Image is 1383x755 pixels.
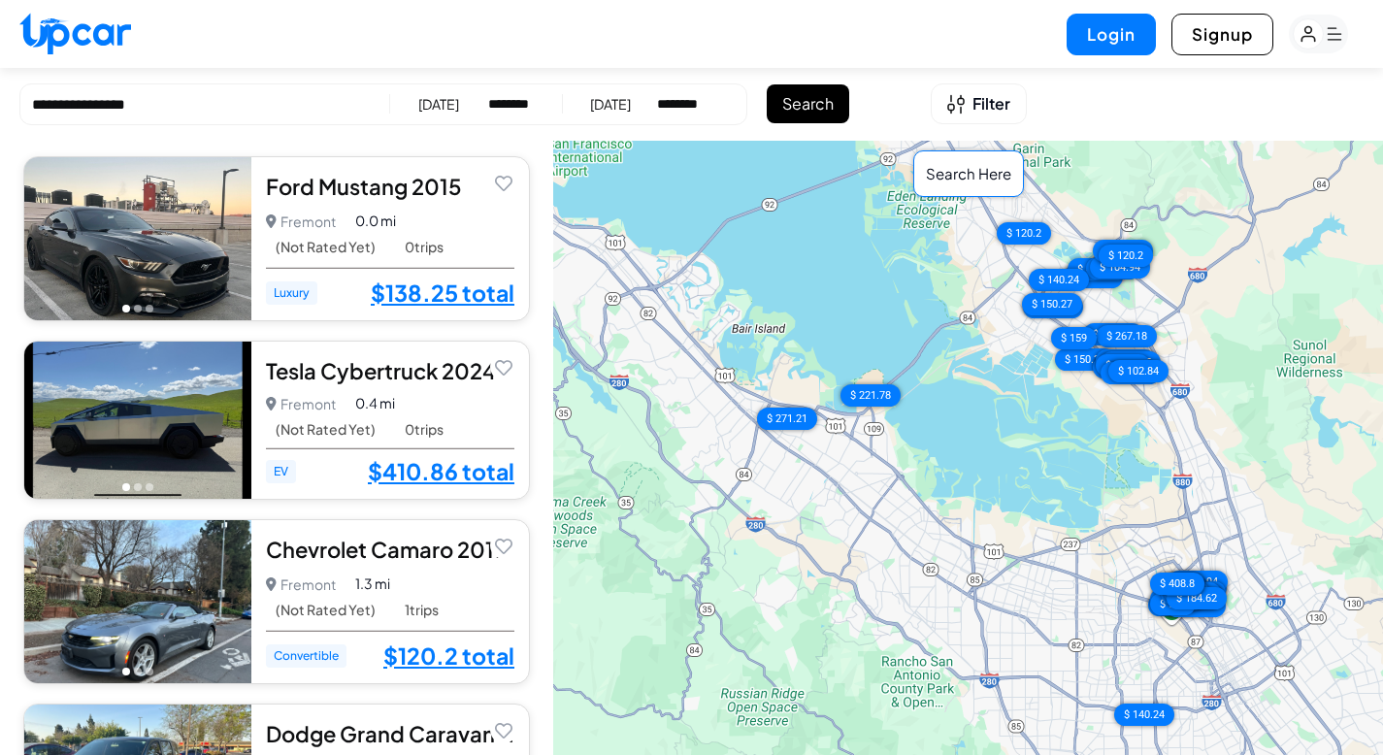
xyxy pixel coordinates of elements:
[405,421,444,438] span: 0 trips
[490,716,517,743] button: Add to favorites
[266,356,514,385] div: Tesla Cybertruck 2024
[1101,350,1161,373] div: $ 159.35
[134,668,142,675] button: Go to photo 2
[134,483,142,491] button: Go to photo 2
[405,602,439,618] span: 1 trips
[840,383,901,406] div: $ 221.78
[590,94,631,114] div: [DATE]
[1149,588,1203,610] div: $ 627.7
[1167,586,1227,608] div: $ 184.62
[1067,258,1127,280] div: $ 410.86
[355,393,395,413] span: 0.4 mi
[1055,347,1115,370] div: $ 150.27
[405,239,444,255] span: 0 trips
[1114,704,1174,726] div: $ 140.24
[266,535,514,564] div: Chevrolet Camaro 2019
[1150,572,1204,594] div: $ 408.8
[122,483,130,491] button: Go to photo 1
[1099,245,1153,267] div: $ 120.2
[371,280,514,306] a: $138.25 total
[972,92,1010,115] span: Filter
[19,13,131,54] img: Upcar Logo
[913,150,1024,198] div: Search Here
[1082,322,1142,345] div: $ 200.89
[276,421,376,438] span: (Not Rated Yet)
[266,719,514,748] div: Dodge Grand Caravan 2017
[996,222,1050,245] div: $ 120.2
[1023,295,1083,317] div: $ 104.94
[355,574,390,594] span: 1.3 mi
[418,94,459,114] div: [DATE]
[1067,14,1156,55] button: Login
[266,208,336,235] p: Fremont
[1149,593,1195,615] div: $ 719
[266,390,336,417] p: Fremont
[1062,265,1122,287] div: $ 138.25
[1101,362,1161,384] div: $ 158.28
[146,668,153,675] button: Go to photo 3
[1092,239,1152,261] div: $ 513.57
[1093,355,1153,377] div: $ 180.31
[1167,571,1227,593] div: $ 210.94
[122,668,130,675] button: Go to photo 1
[1051,326,1097,348] div: $ 159
[355,211,396,231] span: 0.0 mi
[122,305,130,312] button: Go to photo 1
[1090,255,1150,278] div: $ 104.94
[266,281,317,305] span: Luxury
[490,169,517,196] button: Add to favorites
[146,305,153,312] button: Go to photo 3
[1095,354,1149,377] div: $ 120.2
[266,460,296,483] span: EV
[1159,574,1204,596] div: $ 719
[756,407,816,429] div: $ 271.21
[134,305,142,312] button: Go to photo 2
[276,602,376,618] span: (Not Rated Yet)
[383,643,514,669] a: $120.2 total
[24,520,251,683] img: Car Image
[1147,594,1202,616] div: $ 192.4
[931,83,1027,124] button: Open filters
[266,172,514,201] div: Ford Mustang 2015
[490,353,517,380] button: Add to favorites
[1108,359,1169,381] div: $ 102.84
[146,483,153,491] button: Go to photo 3
[1095,349,1155,372] div: $ 140.24
[1028,269,1088,291] div: $ 140.24
[1021,293,1081,315] div: $ 150.27
[276,239,376,255] span: (Not Rated Yet)
[1097,324,1157,346] div: $ 267.18
[24,157,251,320] img: Car Image
[266,644,346,668] span: Convertible
[1086,256,1140,279] div: $ 120.2
[24,342,251,499] img: Car Image
[368,459,514,484] a: $410.86 total
[767,84,849,123] button: Search
[1166,595,1226,617] div: $ 427.08
[266,571,336,598] p: Fremont
[1171,14,1273,55] button: Signup
[490,532,517,559] button: Add to favorites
